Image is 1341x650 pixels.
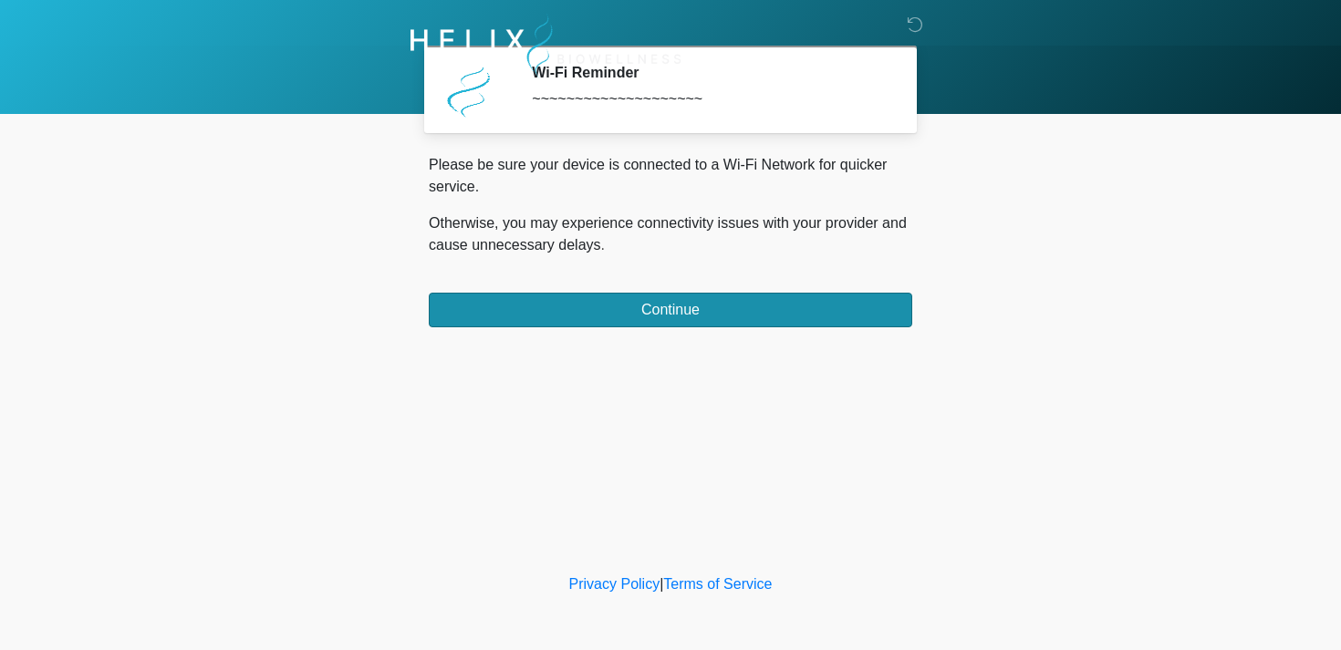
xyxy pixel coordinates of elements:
[411,14,681,78] img: Helix Biowellness Logo
[569,576,660,592] a: Privacy Policy
[429,293,912,327] button: Continue
[429,212,912,256] p: Otherwise, you may experience connectivity issues with your provider and cause unnecessary delays
[660,576,663,592] a: |
[601,237,605,253] span: .
[429,154,912,198] p: Please be sure your device is connected to a Wi-Fi Network for quicker service.
[663,576,772,592] a: Terms of Service
[532,88,885,110] div: ~~~~~~~~~~~~~~~~~~~~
